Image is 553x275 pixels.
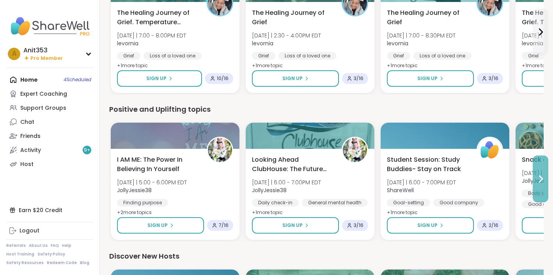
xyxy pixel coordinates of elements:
[387,179,456,186] span: [DATE] | 6:00 - 7:00PM EDT
[6,203,93,217] div: Earn $20 Credit
[47,260,77,266] a: Redeem Code
[6,157,93,171] a: Host
[387,52,410,60] div: Grief
[37,252,65,257] a: Safety Policy
[109,104,544,115] div: Positive and Uplifting topics
[117,217,204,234] button: Sign Up
[387,8,468,27] span: The Healing Journey of Grief
[387,32,456,39] span: [DATE] | 7:00 - 8:30PM EDT
[354,75,363,82] span: 3 / 16
[522,52,545,60] div: Grief
[6,101,93,115] a: Support Groups
[6,12,93,40] img: ShareWell Nav Logo
[117,199,168,207] div: Finding purpose
[354,222,363,229] span: 3 / 16
[252,8,333,27] span: The Healing Journey of Grief
[6,143,93,157] a: Activity9+
[252,217,339,234] button: Sign Up
[23,46,63,55] div: Anit353
[117,70,202,87] button: Sign Up
[489,222,498,229] span: 2 / 16
[117,52,140,60] div: Grief
[20,90,67,98] div: Expert Coaching
[6,260,44,266] a: Safety Resources
[117,186,152,194] b: JollyJessie38
[302,199,368,207] div: General mental health
[387,217,474,234] button: Sign Up
[12,49,16,59] span: A
[117,8,198,27] span: The Healing Journey of Grief. Temperature Check.
[252,39,273,47] b: levornia
[144,52,202,60] div: Loss of a loved one
[417,222,438,229] span: Sign Up
[282,75,303,82] span: Sign Up
[117,155,198,174] span: I AM ME: The Power In Believing In Yourself
[252,32,321,39] span: [DATE] | 2:30 - 4:00PM EDT
[20,161,34,168] div: Host
[252,52,275,60] div: Grief
[51,243,59,248] a: FAQ
[20,146,41,154] div: Activity
[29,243,48,248] a: About Us
[252,186,287,194] b: JollyJessie38
[252,155,333,174] span: Looking Ahead ClubHouse: The Future Awaits You !
[80,260,89,266] a: Blog
[117,39,138,47] b: levornia
[19,227,39,235] div: Logout
[489,75,498,82] span: 3 / 16
[282,222,303,229] span: Sign Up
[387,199,430,207] div: Goal-setting
[343,138,367,162] img: JollyJessie38
[278,52,337,60] div: Loss of a loved one
[252,70,339,87] button: Sign Up
[6,115,93,129] a: Chat
[146,75,167,82] span: Sign Up
[30,55,63,62] span: Pro Member
[6,87,93,101] a: Expert Coaching
[6,252,34,257] a: Host Training
[387,39,408,47] b: levornia
[208,138,232,162] img: JollyJessie38
[6,129,93,143] a: Friends
[6,243,26,248] a: Referrals
[387,186,414,194] b: ShareWell
[62,243,71,248] a: Help
[252,179,321,186] span: [DATE] | 6:00 - 7:00PM EDT
[387,70,474,87] button: Sign Up
[478,138,502,162] img: ShareWell
[84,147,90,154] span: 9 +
[117,32,186,39] span: [DATE] | 7:00 - 8:00PM EDT
[20,118,34,126] div: Chat
[413,52,471,60] div: Loss of a loved one
[109,251,544,262] div: Discover New Hosts
[433,199,484,207] div: Good company
[6,224,93,238] a: Logout
[117,179,187,186] span: [DATE] | 5:00 - 6:00PM EDT
[387,155,468,174] span: Student Session: Study Buddies- Stay on Track
[252,199,299,207] div: Daily check-in
[219,222,229,229] span: 7 / 16
[217,75,229,82] span: 10 / 16
[522,39,543,47] b: levornia
[147,222,168,229] span: Sign Up
[20,132,41,140] div: Friends
[20,104,66,112] div: Support Groups
[417,75,438,82] span: Sign Up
